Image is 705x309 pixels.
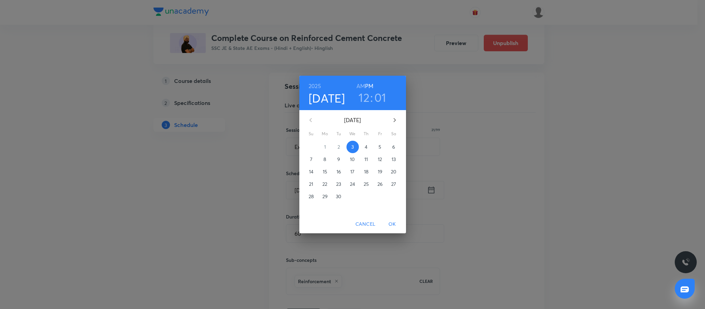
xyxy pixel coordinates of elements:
button: 28 [305,190,318,203]
button: 5 [374,141,386,153]
button: 21 [305,178,318,190]
p: 24 [350,181,355,188]
span: Su [305,130,318,137]
span: Cancel [355,220,375,228]
button: PM [365,81,373,91]
p: 18 [364,168,368,175]
button: AM [356,81,365,91]
p: 26 [377,181,383,188]
p: 27 [391,181,396,188]
span: We [346,130,359,137]
button: 9 [333,153,345,166]
p: 12 [378,156,382,163]
button: 27 [388,178,400,190]
button: 3 [346,141,359,153]
button: 13 [388,153,400,166]
p: 7 [310,156,312,163]
span: Sa [388,130,400,137]
button: 6 [388,141,400,153]
span: Tu [333,130,345,137]
p: 3 [351,143,354,150]
p: 6 [392,143,395,150]
button: 26 [374,178,386,190]
button: 25 [360,178,373,190]
p: 30 [336,193,341,200]
button: 20 [388,166,400,178]
button: 7 [305,153,318,166]
p: 8 [323,156,326,163]
button: 01 [374,90,386,105]
button: 17 [346,166,359,178]
p: 23 [336,181,341,188]
button: 22 [319,178,331,190]
p: 29 [322,193,328,200]
button: 12 [359,90,370,105]
p: 14 [309,168,313,175]
p: 5 [378,143,381,150]
p: 17 [350,168,354,175]
button: 8 [319,153,331,166]
p: 15 [323,168,327,175]
button: 30 [333,190,345,203]
button: 16 [333,166,345,178]
button: 14 [305,166,318,178]
button: 15 [319,166,331,178]
p: 10 [350,156,355,163]
button: 4 [360,141,373,153]
button: 23 [333,178,345,190]
p: 13 [392,156,396,163]
p: 19 [378,168,382,175]
span: Th [360,130,373,137]
button: Cancel [353,218,378,231]
button: 19 [374,166,386,178]
button: 10 [346,153,359,166]
p: [DATE] [319,116,386,124]
h3: : [370,90,373,105]
span: Fr [374,130,386,137]
p: 4 [365,143,367,150]
span: Mo [319,130,331,137]
p: 22 [322,181,327,188]
button: 18 [360,166,373,178]
button: 2025 [309,81,321,91]
span: OK [384,220,400,228]
button: 11 [360,153,373,166]
p: 16 [337,168,341,175]
p: 9 [337,156,340,163]
button: 12 [374,153,386,166]
button: 24 [346,178,359,190]
button: 29 [319,190,331,203]
button: OK [381,218,403,231]
p: 11 [364,156,368,163]
p: 20 [391,168,396,175]
p: 25 [364,181,369,188]
p: 28 [309,193,314,200]
button: [DATE] [309,91,345,105]
p: 21 [309,181,313,188]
